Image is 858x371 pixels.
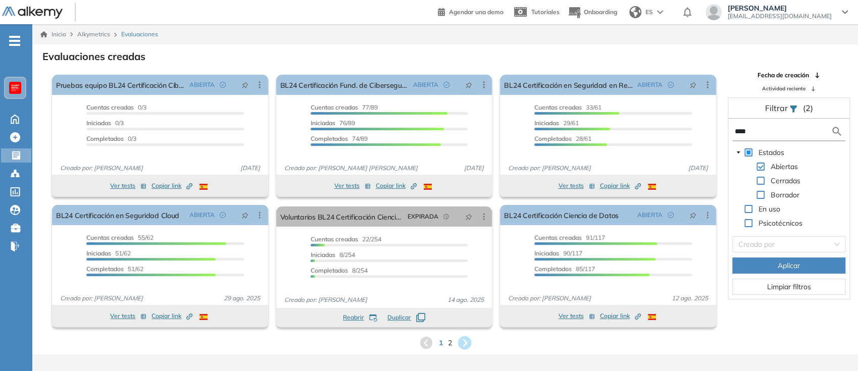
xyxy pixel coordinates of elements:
[152,310,192,322] button: Copiar link
[728,12,832,20] span: [EMAIL_ADDRESS][DOMAIN_NAME]
[86,234,154,241] span: 55/62
[376,181,417,190] span: Copiar link
[645,8,653,17] span: ES
[86,135,136,142] span: 0/3
[756,146,786,158] span: Estados
[334,180,371,192] button: Ver tests
[86,119,124,127] span: 0/3
[311,135,348,142] span: Completados
[465,81,472,89] span: pushpin
[280,164,422,173] span: Creado por: [PERSON_NAME] [PERSON_NAME]
[311,235,358,243] span: Cuentas creadas
[343,313,364,322] span: Reabrir
[280,75,410,95] a: BL24 Certificación Fund. de Ciberseguridad
[343,313,377,322] button: Reabrir
[110,180,146,192] button: Ver tests
[220,82,226,88] span: check-circle
[534,265,595,273] span: 85/117
[86,119,111,127] span: Iniciadas
[759,148,784,157] span: Estados
[189,210,215,220] span: ABIERTA
[110,310,146,322] button: Ver tests
[311,103,358,111] span: Cuentas creadas
[759,204,780,214] span: En uso
[443,82,449,88] span: check-circle
[771,190,799,199] span: Borrador
[771,162,798,171] span: Abiertas
[629,6,641,18] img: world
[600,180,641,192] button: Copiar link
[280,295,371,304] span: Creado por: [PERSON_NAME]
[458,208,480,225] button: pushpin
[600,311,641,321] span: Copiar link
[465,213,472,221] span: pushpin
[531,8,560,16] span: Tutoriales
[534,265,572,273] span: Completados
[152,311,192,321] span: Copiar link
[689,211,696,219] span: pushpin
[234,207,256,223] button: pushpin
[56,294,147,303] span: Creado por: [PERSON_NAME]
[637,80,663,89] span: ABIERTA
[424,184,432,190] img: ESP
[534,234,605,241] span: 91/117
[769,175,802,187] span: Cerradas
[311,135,368,142] span: 74/89
[689,81,696,89] span: pushpin
[42,50,145,63] h3: Evaluaciones creadas
[769,161,800,173] span: Abiertas
[600,181,641,190] span: Copiar link
[413,80,438,89] span: ABIERTA
[241,211,248,219] span: pushpin
[584,8,617,16] span: Onboarding
[56,164,147,173] span: Creado por: [PERSON_NAME]
[728,4,832,12] span: [PERSON_NAME]
[86,249,111,257] span: Iniciadas
[682,207,704,223] button: pushpin
[40,30,66,39] a: Inicio
[56,205,179,225] a: BL24 Certificación en Seguridad Cloud
[86,103,134,111] span: Cuentas creadas
[443,295,488,304] span: 14 ago. 2025
[86,234,134,241] span: Cuentas creadas
[648,314,656,320] img: ESP
[152,180,192,192] button: Copiar link
[668,82,674,88] span: check-circle
[189,80,215,89] span: ABIERTA
[449,8,503,16] span: Agendar una demo
[460,164,488,173] span: [DATE]
[534,119,559,127] span: Iniciadas
[802,102,813,114] span: (2)
[311,119,355,127] span: 76/89
[756,203,782,215] span: En uso
[778,260,800,271] span: Aplicar
[199,314,208,320] img: ESP
[311,103,378,111] span: 77/89
[657,10,663,14] img: arrow
[86,249,131,257] span: 51/62
[220,212,226,218] span: check-circle
[439,338,443,348] span: 1
[408,212,438,221] span: EXPIRADA
[534,249,559,257] span: Iniciadas
[11,84,19,92] img: https://assets.alkemy.org/workspaces/620/d203e0be-08f6-444b-9eae-a92d815a506f.png
[152,181,192,190] span: Copiar link
[682,77,704,93] button: pushpin
[637,210,663,220] span: ABIERTA
[376,180,417,192] button: Copiar link
[534,119,579,127] span: 29/61
[220,294,264,303] span: 29 ago. 2025
[387,313,411,322] span: Duplicar
[648,184,656,190] img: ESP
[831,125,843,138] img: search icon
[311,235,381,243] span: 22/254
[86,103,146,111] span: 0/3
[241,81,248,89] span: pushpin
[534,234,582,241] span: Cuentas creadas
[668,294,712,303] span: 12 ago. 2025
[568,2,617,23] button: Onboarding
[534,135,572,142] span: Completados
[86,135,124,142] span: Completados
[771,176,800,185] span: Cerradas
[504,205,619,225] a: BL24 Certificación Ciencia de Datos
